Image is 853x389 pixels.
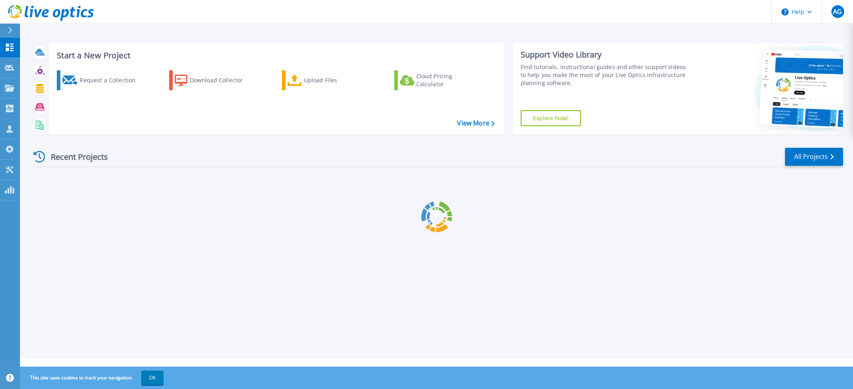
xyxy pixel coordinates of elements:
div: Recent Projects [31,147,119,167]
div: Support Video Library [521,50,690,60]
a: All Projects [785,148,843,166]
a: Explore Now! [521,110,581,126]
a: View More [457,119,494,127]
div: Find tutorials, instructional guides and other support videos to help you make the most of your L... [521,63,690,87]
div: Cloud Pricing Calculator [416,72,480,88]
div: Upload Files [304,72,368,88]
h3: Start a New Project [57,51,494,60]
a: Download Collector [169,70,258,90]
span: This site uses cookies to track your navigation. [22,371,164,385]
a: Request a Collection [57,70,146,90]
button: OK [141,371,164,385]
div: Download Collector [190,72,254,88]
a: Upload Files [282,70,371,90]
div: Request a Collection [80,72,144,88]
span: AG [833,8,842,15]
a: Cloud Pricing Calculator [394,70,483,90]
